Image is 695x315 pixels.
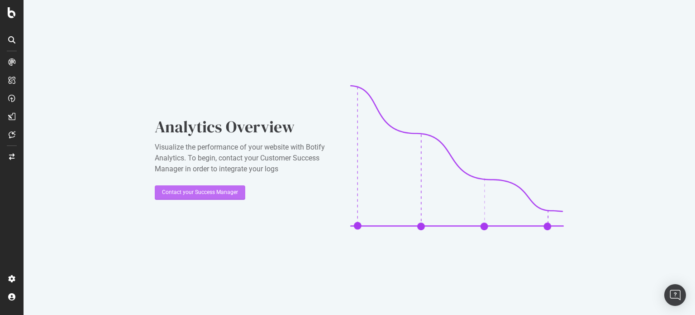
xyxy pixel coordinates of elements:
div: Contact your Success Manager [162,189,238,196]
button: Contact your Success Manager [155,185,245,200]
div: Open Intercom Messenger [664,284,686,306]
div: Visualize the performance of your website with Botify Analytics. To begin, contact your Customer ... [155,142,336,174]
div: Analytics Overview [155,116,336,138]
img: CaL_T18e.png [350,85,564,230]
